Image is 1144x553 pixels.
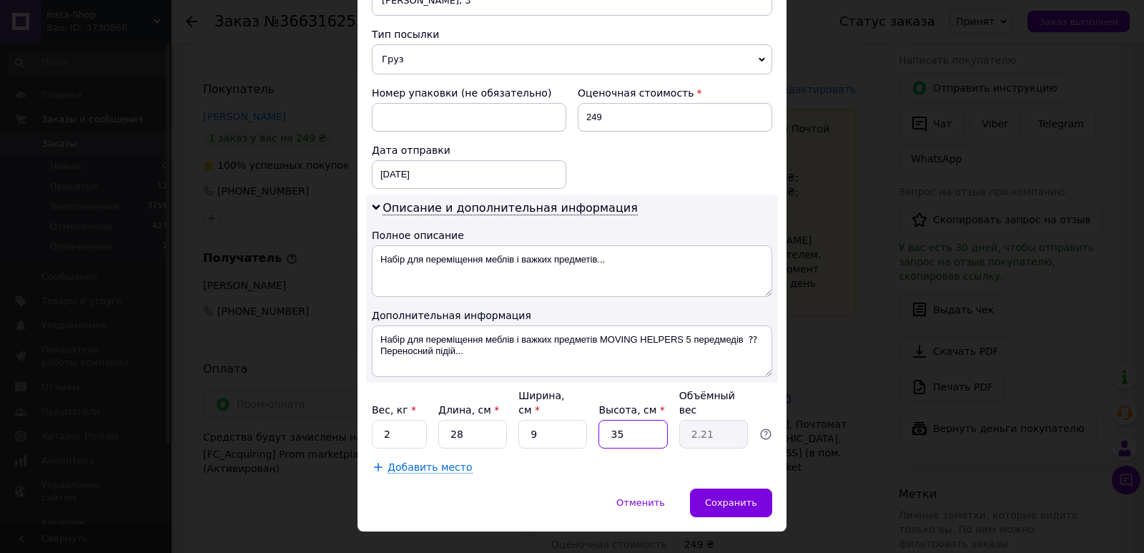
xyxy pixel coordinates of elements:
label: Высота, см [598,404,664,416]
label: Ширина, см [518,390,564,416]
div: Объёмный вес [679,388,748,417]
span: Описание и дополнительная информация [383,201,638,215]
span: Тип посылки [372,29,439,40]
label: Вес, кг [372,404,416,416]
div: Дата отправки [372,143,566,157]
span: Отменить [616,497,665,508]
div: Полное описание [372,228,772,243]
label: Длина, см [438,404,499,416]
span: Груз [372,44,772,74]
div: Оценочная стоимость [578,86,772,100]
span: Добавить место [388,461,473,474]
textarea: Набір для переміщення меблів і важких предметів... [372,245,772,297]
div: Номер упаковки (не обязательно) [372,86,566,100]
span: Сохранить [705,497,757,508]
textarea: Набір для переміщення меблів і важких предметів MOVING HELPERS 5 передмедів ⁇ Переносний підій... [372,326,772,377]
div: Дополнительная информация [372,308,772,323]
